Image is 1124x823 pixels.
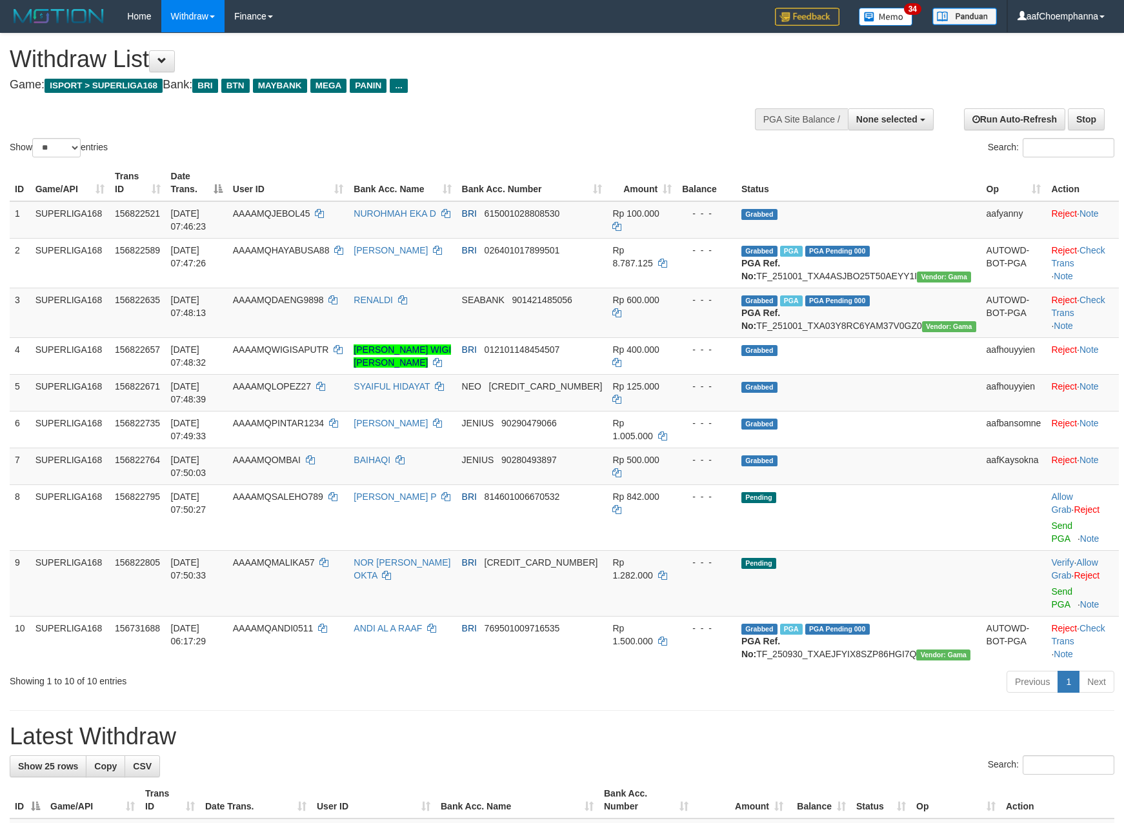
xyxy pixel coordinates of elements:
[171,623,206,646] span: [DATE] 06:17:29
[354,418,428,428] a: [PERSON_NAME]
[780,295,803,306] span: Marked by aafromsomean
[1068,108,1105,130] a: Stop
[485,245,560,255] span: Copy 026401017899501 to clipboard
[30,448,110,484] td: SUPERLIGA168
[736,238,981,288] td: TF_251001_TXA4ASJBO25T50AEYY1I
[228,164,349,201] th: User ID: activate to sort column ascending
[233,418,324,428] span: AAAAMQPINTAR1234
[741,636,780,659] b: PGA Ref. No:
[1051,208,1077,219] a: Reject
[10,411,30,448] td: 6
[10,238,30,288] td: 2
[612,245,652,268] span: Rp 8.787.125
[10,337,30,374] td: 4
[1079,671,1114,693] a: Next
[805,624,870,635] span: PGA Pending
[171,295,206,318] span: [DATE] 07:48:13
[848,108,934,130] button: None selected
[904,3,921,15] span: 34
[30,616,110,666] td: SUPERLIGA168
[1046,616,1119,666] td: · ·
[485,557,598,568] span: Copy 602001004818506 to clipboard
[485,208,560,219] span: Copy 615001028808530 to clipboard
[233,381,311,392] span: AAAAMQLOPEZ27
[682,207,731,220] div: - - -
[1051,418,1077,428] a: Reject
[1051,381,1077,392] a: Reject
[741,455,778,466] span: Grabbed
[1051,521,1072,544] a: Send PGA
[981,616,1047,666] td: AUTOWD-BOT-PGA
[10,669,459,688] div: Showing 1 to 10 of 10 entries
[1051,557,1098,580] a: Allow Grab
[1058,671,1079,693] a: 1
[171,381,206,404] span: [DATE] 07:48:39
[45,79,163,93] span: ISPORT > SUPERLIGA168
[1051,491,1072,515] a: Allow Grab
[780,246,803,257] span: Marked by aafromsomean
[682,343,731,356] div: - - -
[805,295,870,306] span: PGA Pending
[1080,599,1099,610] a: Note
[1051,295,1077,305] a: Reject
[312,782,436,818] th: User ID: activate to sort column ascending
[10,616,30,666] td: 10
[115,455,160,465] span: 156822764
[1023,755,1114,775] input: Search:
[736,288,981,337] td: TF_251001_TXA03Y8RC6YAM37V0GZ0
[462,455,494,465] span: JENIUS
[354,208,436,219] a: NUROHMAH EKA D
[780,624,803,635] span: Marked by aafromsomean
[354,455,390,465] a: BAIHAQI
[682,490,731,503] div: - - -
[741,558,776,569] span: Pending
[94,761,117,771] span: Copy
[10,288,30,337] td: 3
[310,79,347,93] span: MEGA
[612,295,659,305] span: Rp 600.000
[10,6,108,26] img: MOTION_logo.png
[981,164,1047,201] th: Op: activate to sort column ascending
[1023,138,1114,157] input: Search:
[10,782,45,818] th: ID: activate to sort column descending
[233,208,310,219] span: AAAAMQJEBOL45
[1046,164,1119,201] th: Action
[171,455,206,478] span: [DATE] 07:50:03
[1054,649,1073,659] a: Note
[682,453,731,466] div: - - -
[140,782,200,818] th: Trans ID: activate to sort column ascending
[115,295,160,305] span: 156822635
[30,337,110,374] td: SUPERLIGA168
[741,419,778,430] span: Grabbed
[1051,455,1077,465] a: Reject
[1046,238,1119,288] td: · ·
[110,164,166,201] th: Trans ID: activate to sort column ascending
[612,208,659,219] span: Rp 100.000
[599,782,694,818] th: Bank Acc. Number: activate to sort column ascending
[115,208,160,219] span: 156822521
[981,238,1047,288] td: AUTOWD-BOT-PGA
[682,417,731,430] div: - - -
[922,321,976,332] span: Vendor URL: https://trx31.1velocity.biz
[612,455,659,465] span: Rp 500.000
[30,201,110,239] td: SUPERLIGA168
[988,755,1114,775] label: Search:
[45,782,140,818] th: Game/API: activate to sort column ascending
[682,622,731,635] div: - - -
[233,344,329,355] span: AAAAMQWIGISAPUTR
[462,623,477,633] span: BRI
[917,272,971,283] span: Vendor URL: https://trx31.1velocity.biz
[736,616,981,666] td: TF_250930_TXAEJFYIX8SZP86HGI7Q
[10,201,30,239] td: 1
[115,491,160,502] span: 156822795
[171,344,206,368] span: [DATE] 07:48:32
[233,245,330,255] span: AAAAMQHAYABUSA88
[10,138,108,157] label: Show entries
[501,455,557,465] span: Copy 90280493897 to clipboard
[10,484,30,550] td: 8
[1051,245,1105,268] a: Check Trans
[354,491,436,502] a: [PERSON_NAME] P
[485,344,560,355] span: Copy 012101148454507 to clipboard
[1046,288,1119,337] td: · ·
[10,755,86,777] a: Show 25 rows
